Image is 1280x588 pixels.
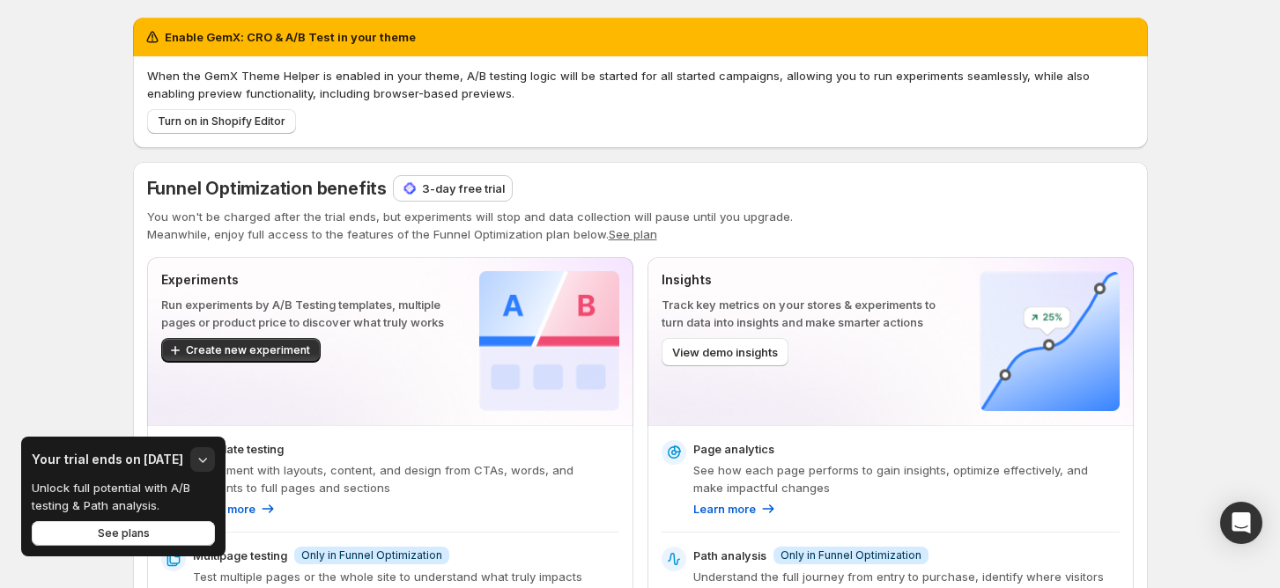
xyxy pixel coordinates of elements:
img: Experiments [479,271,619,411]
span: Only in Funnel Optimization [781,548,921,562]
p: Multipage testing [193,547,287,564]
h3: Your trial ends on [DATE] [32,451,183,468]
span: Turn on in Shopify Editor [158,114,285,129]
p: 3-day free trial [422,180,505,197]
p: When the GemX Theme Helper is enabled in your theme, A/B testing logic will be started for all st... [147,67,1134,102]
span: Funnel Optimization benefits [147,178,387,199]
p: Run experiments by A/B Testing templates, multiple pages or product price to discover what truly ... [161,296,451,331]
img: 3-day free trial [401,180,418,197]
button: Turn on in Shopify Editor [147,109,296,134]
p: You won't be charged after the trial ends, but experiments will stop and data collection will pau... [147,208,1134,225]
button: See plan [609,227,657,241]
p: See how each page performs to gain insights, optimize effectively, and make impactful changes [693,461,1120,496]
p: Insights [662,271,951,289]
span: Create new experiment [186,343,310,357]
a: Learn more [193,500,277,518]
div: Open Intercom Messenger [1220,502,1262,544]
p: Path analysis [693,547,766,564]
span: Only in Funnel Optimization [301,548,442,562]
p: Unlock full potential with A/B testing & Path analysis. [32,479,203,514]
h2: Enable GemX: CRO & A/B Test in your theme [165,28,416,46]
p: Experiments [161,271,451,289]
p: Track key metrics on your stores & experiments to turn data into insights and make smarter actions [662,296,951,331]
img: Insights [980,271,1120,411]
span: View demo insights [672,343,778,361]
p: Experiment with layouts, content, and design from CTAs, words, and elements to full pages and sec... [193,461,619,496]
span: See plans [98,526,150,540]
p: Template testing [193,440,284,458]
button: View demo insights [662,338,788,366]
p: Page analytics [693,440,774,458]
button: Create new experiment [161,338,321,363]
a: Learn more [693,500,777,518]
p: Meanwhile, enjoy full access to the features of the Funnel Optimization plan below. [147,225,1134,243]
p: Learn more [693,500,756,518]
button: See plans [32,521,215,546]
